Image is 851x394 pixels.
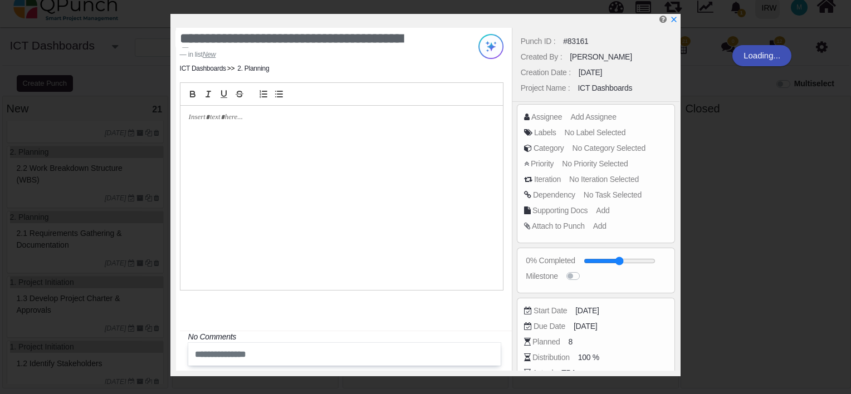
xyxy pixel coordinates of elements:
li: ICT Dashboards [180,63,226,73]
i: Edit Punch [659,15,667,23]
li: 2. Planning [226,63,269,73]
svg: x [670,16,678,23]
div: Loading... [732,45,791,66]
i: No Comments [188,332,236,341]
a: x [670,15,678,24]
